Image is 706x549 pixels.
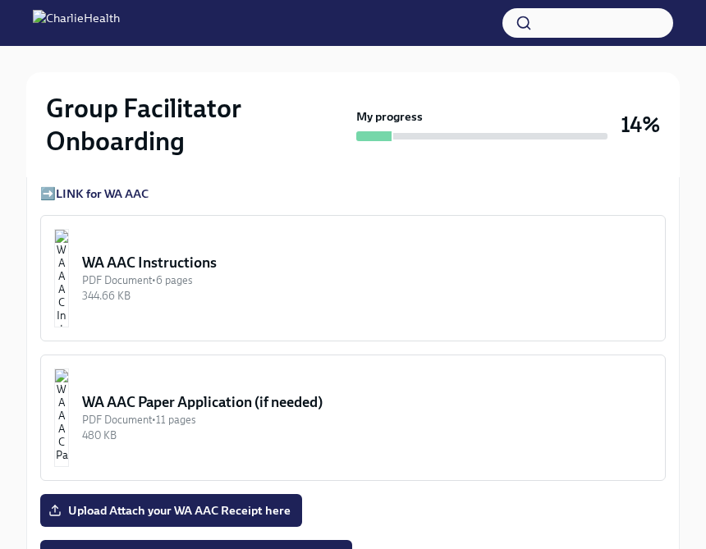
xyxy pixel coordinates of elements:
button: WA AAC Paper Application (if needed)PDF Document•11 pages480 KB [40,355,666,481]
h3: 14% [621,110,660,140]
strong: My progress [356,108,423,125]
a: LINK for WA AAC [56,186,149,201]
p: ➡️ [40,185,666,202]
button: WA AAC InstructionsPDF Document•6 pages344.66 KB [40,215,666,341]
img: CharlieHealth [33,10,120,36]
div: WA AAC Instructions [82,253,652,272]
h2: Group Facilitator Onboarding [46,92,350,158]
div: WA AAC Paper Application (if needed) [82,392,652,412]
label: Upload Attach your WA AAC Receipt here [40,494,302,527]
img: WA AAC Paper Application (if needed) [54,368,69,467]
div: PDF Document • 11 pages [82,412,652,428]
span: Upload Attach your WA AAC Receipt here [52,502,291,519]
img: WA AAC Instructions [54,229,69,327]
div: PDF Document • 6 pages [82,272,652,288]
div: 480 KB [82,428,652,443]
div: 344.66 KB [82,288,652,304]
